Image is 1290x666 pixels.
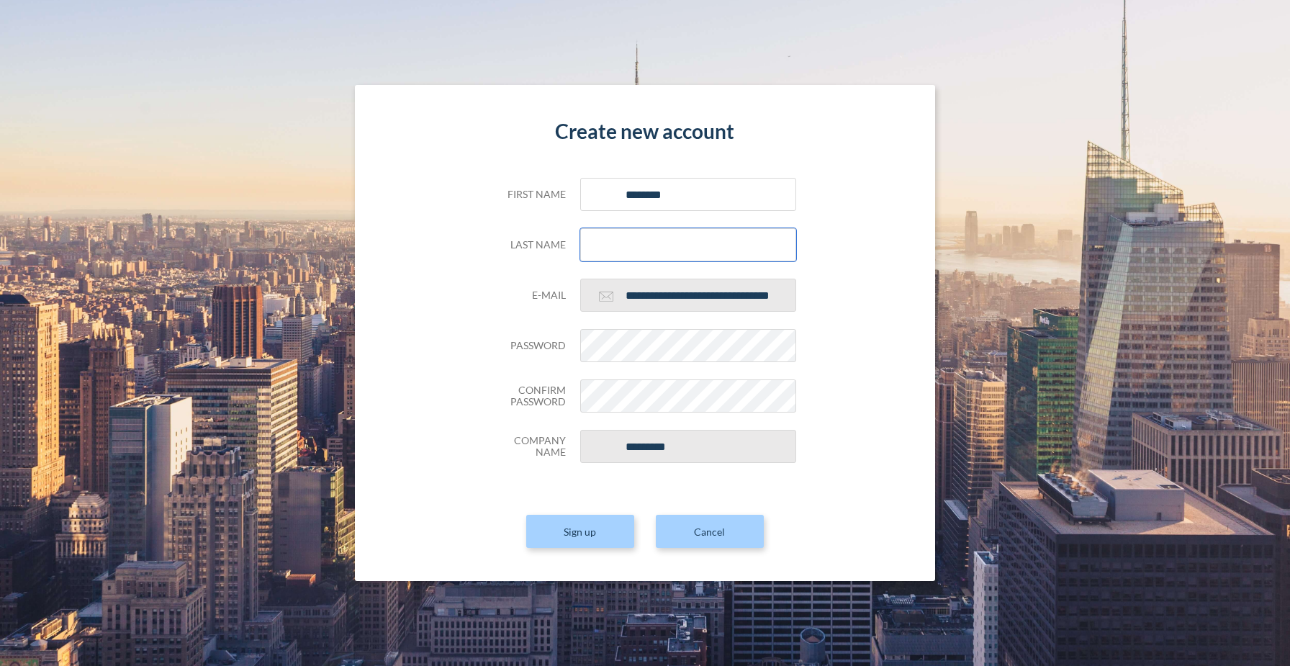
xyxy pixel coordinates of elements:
h5: E-mail [494,289,566,302]
button: Sign up [526,515,634,548]
h4: Create new account [494,120,796,144]
h5: First name [494,189,566,201]
h5: Last name [494,239,566,251]
h5: Company Name [494,435,566,459]
h5: Password [494,340,566,352]
h5: Confirm Password [494,384,566,409]
a: Cancel [656,515,764,548]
